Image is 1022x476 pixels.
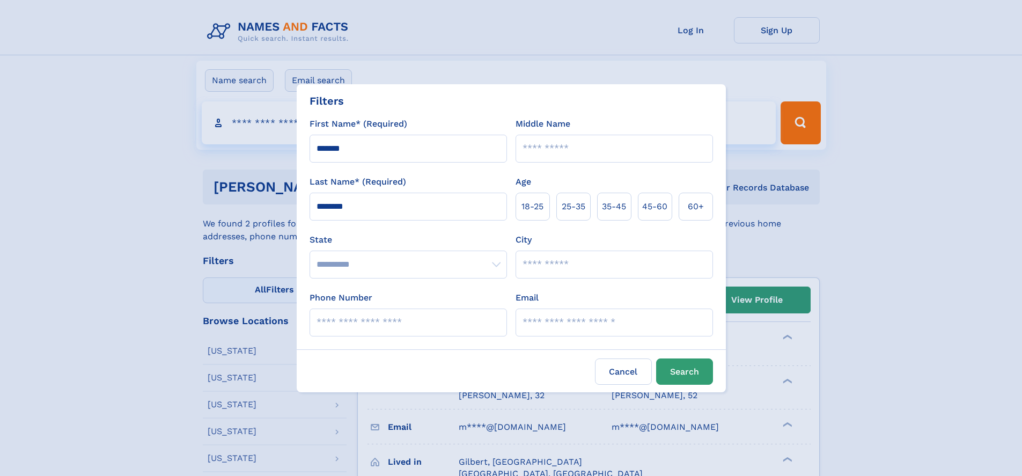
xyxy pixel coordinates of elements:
label: First Name* (Required) [310,118,407,130]
label: City [516,233,532,246]
span: 45‑60 [642,200,667,213]
span: 60+ [688,200,704,213]
label: Email [516,291,539,304]
label: Middle Name [516,118,570,130]
div: Filters [310,93,344,109]
label: State [310,233,507,246]
span: 35‑45 [602,200,626,213]
label: Last Name* (Required) [310,175,406,188]
label: Age [516,175,531,188]
label: Cancel [595,358,652,385]
label: Phone Number [310,291,372,304]
span: 25‑35 [562,200,585,213]
span: 18‑25 [521,200,543,213]
button: Search [656,358,713,385]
